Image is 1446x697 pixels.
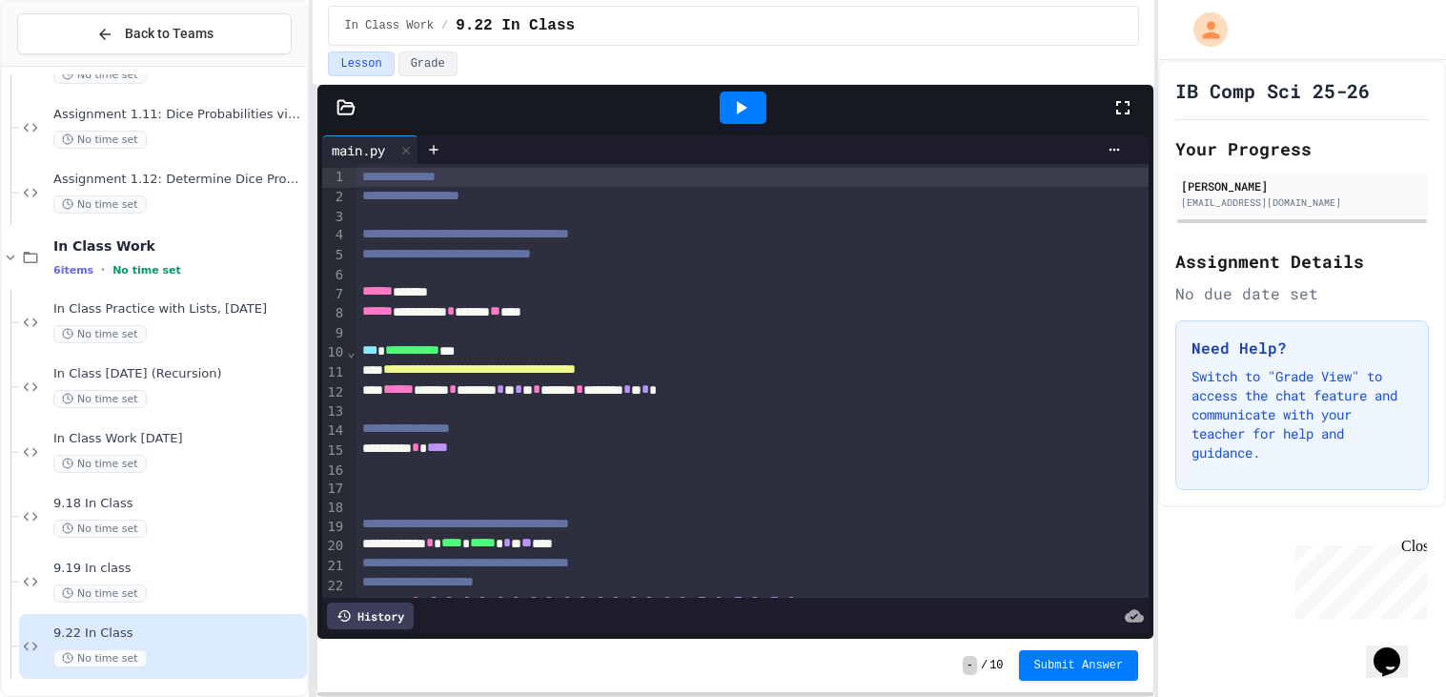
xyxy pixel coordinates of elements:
div: 12 [322,383,346,403]
span: No time set [112,264,181,277]
button: Lesson [328,51,394,76]
span: No time set [53,66,147,84]
div: 19 [322,518,346,538]
div: No due date set [1175,282,1429,305]
span: No time set [53,131,147,149]
span: In Class Work [DATE] [53,431,303,447]
span: Fold line [346,344,356,359]
div: My Account [1173,8,1232,51]
div: 1 [322,168,346,188]
div: 4 [322,226,346,246]
div: main.py [322,135,418,164]
div: 7 [322,285,346,305]
h3: Need Help? [1191,337,1413,359]
p: Switch to "Grade View" to access the chat feature and communicate with your teacher for help and ... [1191,367,1413,462]
span: No time set [53,455,147,473]
span: No time set [53,390,147,408]
div: 13 [322,402,346,421]
div: 2 [322,188,346,208]
span: In Class Work [53,237,303,255]
h2: Assignment Details [1175,248,1429,275]
span: 6 items [53,264,93,277]
div: 16 [322,461,346,481]
button: Back to Teams [17,13,292,54]
div: [EMAIL_ADDRESS][DOMAIN_NAME] [1181,195,1423,210]
span: In Class [DATE] (Recursion) [53,366,303,382]
span: Assignment 1.11: Dice Probabilities via Monte Carlo Methods [53,107,303,123]
span: Back to Teams [125,24,214,44]
span: In Class Work [344,18,434,33]
div: 17 [322,480,346,499]
button: Submit Answer [1019,650,1139,681]
div: 3 [322,208,346,227]
h1: IB Comp Sci 25-26 [1175,77,1370,104]
div: 8 [322,304,346,324]
div: 6 [322,266,346,285]
div: 18 [322,499,346,518]
span: • [101,262,105,277]
span: Assignment 1.12: Determine Dice Probabilities via Loops [53,172,303,188]
span: / [441,18,448,33]
span: 9.22 In Class [53,625,303,642]
div: History [327,603,414,629]
span: No time set [53,325,147,343]
div: 20 [322,537,346,557]
button: Grade [398,51,458,76]
iframe: chat widget [1366,621,1427,678]
div: 21 [322,557,346,577]
span: Submit Answer [1034,658,1124,673]
span: 9.19 In class [53,561,303,577]
span: 10 [989,658,1003,673]
div: 5 [322,246,346,266]
span: No time set [53,195,147,214]
span: No time set [53,584,147,603]
div: 11 [322,363,346,383]
div: Chat with us now!Close [8,8,132,121]
span: / [981,658,988,673]
div: 22 [322,577,346,597]
div: 15 [322,441,346,461]
span: In Class Practice with Lists, [DATE] [53,301,303,318]
div: 14 [322,421,346,441]
iframe: chat widget [1288,538,1427,619]
span: 9.18 In Class [53,496,303,512]
span: No time set [53,649,147,667]
span: - [963,656,977,675]
span: No time set [53,520,147,538]
div: [PERSON_NAME] [1181,177,1423,195]
div: main.py [322,140,395,160]
div: 10 [322,343,346,363]
div: 9 [322,324,346,343]
div: 23 [322,597,346,617]
span: 9.22 In Class [456,14,575,37]
h2: Your Progress [1175,135,1429,162]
